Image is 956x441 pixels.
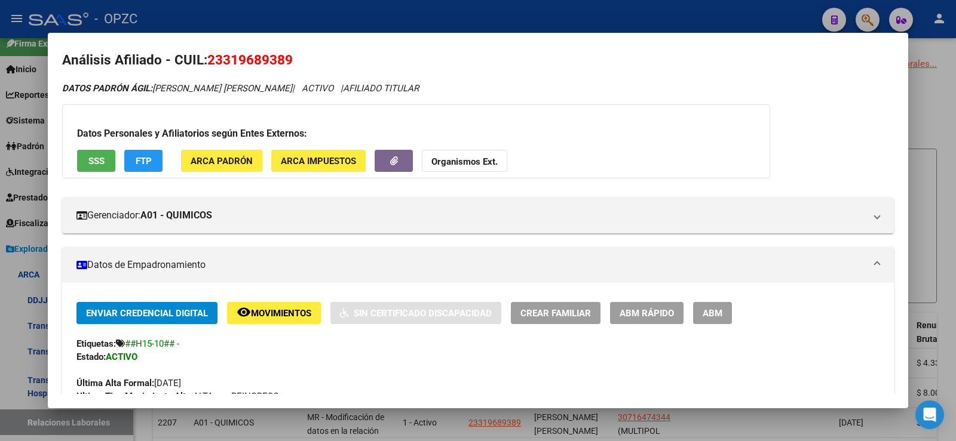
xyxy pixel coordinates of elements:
mat-icon: remove_red_eye [237,305,251,319]
strong: Organismos Ext. [431,156,498,167]
span: Enviar Credencial Digital [86,308,208,319]
mat-panel-title: Gerenciador: [76,208,865,223]
button: SSS [77,150,115,172]
button: Organismos Ext. [422,150,507,172]
button: ARCA Padrón [181,150,262,172]
strong: Última Alta Formal: [76,378,154,388]
span: ##H15-10## - [125,338,179,349]
button: ABM [693,302,732,324]
mat-expansion-panel-header: Datos de Empadronamiento [62,247,894,283]
span: AFILIADO TITULAR [343,83,419,94]
span: [PERSON_NAME] [PERSON_NAME] [62,83,292,94]
span: ARCA Padrón [191,156,253,166]
i: | ACTIVO | [62,83,419,94]
span: ALTA por REINGRESO [76,391,279,402]
div: Open Intercom Messenger [915,400,944,429]
span: Sin Certificado Discapacidad [354,308,492,319]
button: FTP [124,150,163,172]
span: ABM Rápido [620,308,674,319]
strong: A01 - QUIMICOS [140,208,212,223]
strong: Estado: [76,351,106,362]
span: SSS [88,156,105,166]
strong: Ultimo Tipo Movimiento Alta: [76,391,193,402]
button: Movimientos [227,302,321,324]
span: [DATE] [76,378,181,388]
button: Crear Familiar [511,302,600,324]
span: Movimientos [251,308,311,319]
mat-expansion-panel-header: Gerenciador:A01 - QUIMICOS [62,198,894,233]
h2: Análisis Afiliado - CUIL: [62,50,894,70]
strong: ACTIVO [106,351,137,362]
button: Sin Certificado Discapacidad [330,302,501,324]
span: ABM [703,308,722,319]
span: ARCA Impuestos [281,156,356,166]
span: 23319689389 [207,52,293,67]
span: Crear Familiar [520,308,591,319]
span: FTP [136,156,152,166]
strong: Etiquetas: [76,338,116,349]
button: ABM Rápido [610,302,684,324]
button: ARCA Impuestos [271,150,366,172]
h3: Datos Personales y Afiliatorios según Entes Externos: [77,127,755,141]
strong: DATOS PADRÓN ÁGIL: [62,83,152,94]
button: Enviar Credencial Digital [76,302,217,324]
mat-panel-title: Datos de Empadronamiento [76,258,865,272]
